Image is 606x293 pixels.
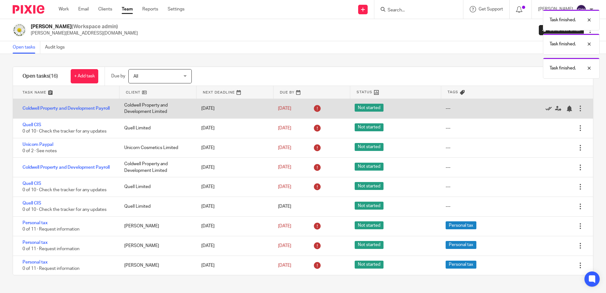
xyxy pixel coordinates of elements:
[23,149,57,153] span: 0 of 2 · See notes
[550,41,576,47] p: Task finished.
[118,141,195,154] div: Unicorn Cosmetics Limited
[278,106,291,111] span: [DATE]
[13,23,26,37] img: Capture2.PNG
[446,105,450,112] div: ---
[31,23,138,30] h2: [PERSON_NAME]
[195,102,272,115] div: [DATE]
[355,202,384,210] span: Not started
[550,17,576,23] p: Task finished.
[278,146,291,150] span: [DATE]
[71,69,98,83] a: + Add task
[118,158,195,177] div: Coldwell Property and Development Limited
[118,99,195,118] div: Coldwell Property and Development Limited
[446,164,450,171] div: ---
[278,244,291,248] span: [DATE]
[195,161,272,174] div: [DATE]
[23,106,110,111] a: Coldwell Property and Development Payroll
[355,241,384,249] span: Not started
[49,74,58,79] span: (16)
[59,6,69,12] a: Work
[446,203,450,210] div: ---
[550,65,576,71] p: Task finished.
[23,221,48,225] a: Personal tax
[142,6,158,12] a: Reports
[545,105,555,112] a: Mark as done
[355,143,384,151] span: Not started
[13,5,44,14] img: Pixie
[23,129,106,133] span: 0 of 10 · Check the tracker for any updates
[355,163,384,171] span: Not started
[45,41,69,54] a: Audit logs
[355,182,384,190] span: Not started
[118,122,195,134] div: Quell Limited
[446,241,476,249] span: Personal tax
[446,184,450,190] div: ---
[78,6,89,12] a: Email
[23,266,80,271] span: 0 of 11 · Request information
[23,181,41,186] a: Quell CIS
[355,261,384,269] span: Not started
[446,261,476,269] span: Personal tax
[118,239,195,252] div: [PERSON_NAME]
[23,73,58,80] h1: Open tasks
[13,41,40,54] a: Open tasks
[355,123,384,131] span: Not started
[72,24,118,29] span: (Workspace admin)
[278,165,291,170] span: [DATE]
[23,201,41,205] a: Quell CIS
[118,180,195,193] div: Quell Limited
[23,165,110,170] a: Coldwell Property and Development Payroll
[278,224,291,228] span: [DATE]
[278,204,291,209] span: [DATE]
[111,73,125,79] p: Due by
[446,125,450,131] div: ---
[23,260,48,264] a: Personal tax
[355,221,384,229] span: Not started
[355,104,384,112] span: Not started
[278,185,291,189] span: [DATE]
[168,6,184,12] a: Settings
[195,180,272,193] div: [DATE]
[23,247,80,251] span: 0 of 11 · Request information
[23,142,53,147] a: Unicorn Paypal
[23,227,80,231] span: 0 of 11 · Request information
[357,89,372,95] span: Status
[195,200,272,213] div: [DATE]
[98,6,112,12] a: Clients
[195,141,272,154] div: [DATE]
[23,208,106,212] span: 0 of 10 · Check the tracker for any updates
[118,259,195,272] div: [PERSON_NAME]
[23,240,48,245] a: Personal tax
[118,220,195,232] div: [PERSON_NAME]
[195,122,272,134] div: [DATE]
[122,6,133,12] a: Team
[23,188,106,192] span: 0 of 10 · Check the tracker for any updates
[448,89,458,95] span: Tags
[31,30,138,36] p: [PERSON_NAME][EMAIL_ADDRESS][DOMAIN_NAME]
[133,74,138,79] span: All
[118,200,195,213] div: Quell Limited
[195,259,272,272] div: [DATE]
[278,126,291,130] span: [DATE]
[446,145,450,151] div: ---
[195,220,272,232] div: [DATE]
[446,221,476,229] span: Personal tax
[278,263,291,268] span: [DATE]
[195,239,272,252] div: [DATE]
[23,123,41,127] a: Quell CIS
[576,4,586,15] img: svg%3E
